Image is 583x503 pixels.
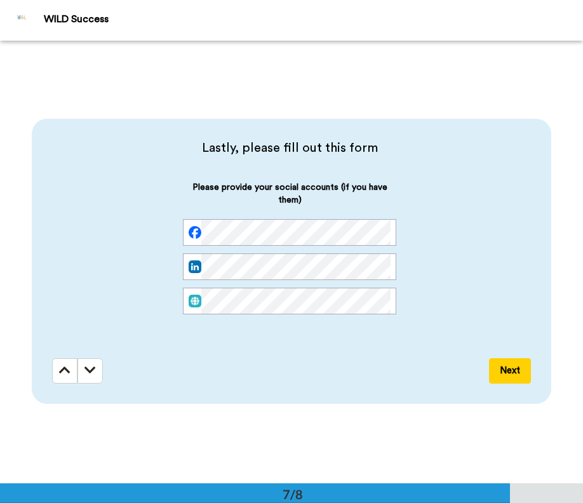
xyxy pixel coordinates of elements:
[189,260,201,273] img: linked-in.png
[489,358,531,384] button: Next
[183,181,396,219] span: Please provide your social accounts (if you have them)
[189,295,201,307] img: web.svg
[262,485,323,503] div: 7/8
[189,226,201,239] img: facebook.svg
[44,13,582,25] div: WILD Success
[52,139,527,157] span: Lastly, please fill out this form
[7,5,37,36] img: Profile Image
